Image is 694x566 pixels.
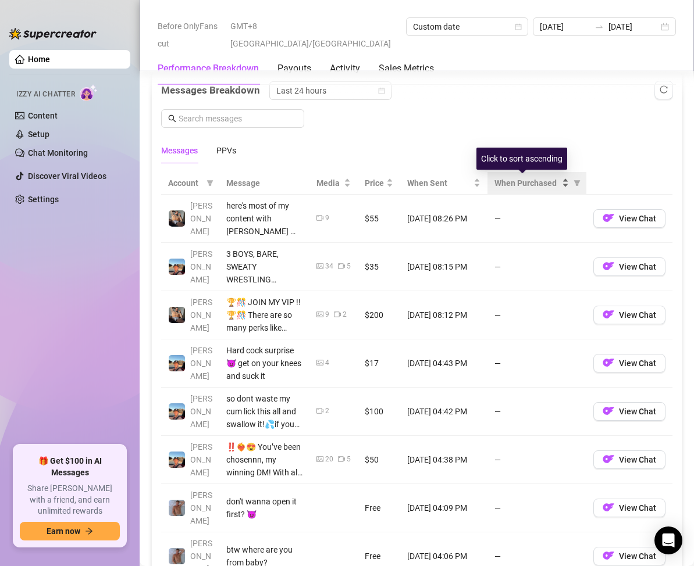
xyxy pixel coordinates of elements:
[190,249,212,284] span: [PERSON_NAME]
[226,392,302,431] div: so dont waste my cum lick this all and swallow it!💦if you unlock this ill make you my VIP and giv...
[378,87,385,94] span: calendar
[334,311,341,318] span: video-camera
[593,313,665,322] a: OFView Chat
[487,436,586,484] td: —
[593,257,665,276] button: OFView Chat
[226,344,302,382] div: Hard cock surprise 😈 get on your knees and suck it
[28,171,106,181] a: Discover Viral Videos
[593,264,665,274] a: OFView Chat
[9,28,97,40] img: logo-BBDzfeDw.svg
[219,172,309,195] th: Message
[85,527,93,535] span: arrow-right
[603,309,614,320] img: OF
[325,454,333,465] div: 20
[595,22,604,31] span: to
[540,20,590,33] input: Start date
[593,506,665,515] a: OFView Chat
[168,114,176,123] span: search
[358,484,400,532] td: Free
[487,291,586,339] td: —
[316,311,323,318] span: picture
[593,354,665,372] button: OFView Chat
[158,62,259,76] div: Performance Breakdown
[603,212,614,224] img: OF
[343,309,347,320] div: 2
[325,309,329,320] div: 9
[358,291,400,339] td: $200
[593,457,665,467] a: OFView Chat
[316,214,323,221] span: video-camera
[230,17,399,52] span: GMT+8 [GEOGRAPHIC_DATA]/[GEOGRAPHIC_DATA]
[660,85,668,94] span: reload
[28,55,50,64] a: Home
[407,177,471,189] span: When Sent
[190,394,212,429] span: [PERSON_NAME]
[16,89,75,100] span: Izzy AI Chatter
[593,216,665,225] a: OFView Chat
[619,359,656,368] span: View Chat
[608,20,659,33] input: End date
[169,210,185,227] img: George
[190,442,212,477] span: [PERSON_NAME]
[593,306,665,324] button: OFView Chat
[400,484,487,532] td: [DATE] 04:09 PM
[593,554,665,563] a: OFView Chat
[338,456,345,463] span: video-camera
[168,177,202,189] span: Account
[358,388,400,436] td: $100
[358,172,400,195] th: Price
[379,62,434,76] div: Sales Metrics
[400,172,487,195] th: When Sent
[169,548,185,564] img: Joey
[593,209,665,228] button: OFView Chat
[487,172,586,195] th: When Purchased
[20,456,120,478] span: 🎁 Get $100 in AI Messages
[190,298,212,332] span: [PERSON_NAME]
[226,296,302,334] div: 🏆🎊 JOIN MY VIP !! 🏆🎊 There are so many perks like unlimited free chat, exclusive vip only content...
[593,547,665,565] button: OFView Chat
[358,243,400,291] td: $35
[595,22,604,31] span: swap-right
[603,453,614,465] img: OF
[400,436,487,484] td: [DATE] 04:38 PM
[226,495,302,521] div: don't wanna open it first? 😈
[603,550,614,561] img: OF
[316,407,323,414] span: video-camera
[28,111,58,120] a: Content
[619,551,656,561] span: View Chat
[619,262,656,271] span: View Chat
[169,307,185,323] img: George
[28,195,59,204] a: Settings
[80,84,98,101] img: AI Chatter
[190,490,212,525] span: [PERSON_NAME]
[325,213,329,224] div: 9
[358,339,400,388] td: $17
[179,112,297,125] input: Search messages
[325,406,329,417] div: 2
[347,454,351,465] div: 5
[400,291,487,339] td: [DATE] 08:12 PM
[494,177,560,189] span: When Purchased
[619,455,656,464] span: View Chat
[316,359,323,366] span: picture
[330,62,360,76] div: Activity
[204,174,216,192] span: filter
[309,172,358,195] th: Media
[413,18,521,35] span: Custom date
[20,522,120,540] button: Earn nowarrow-right
[603,260,614,272] img: OF
[400,388,487,436] td: [DATE] 04:42 PM
[574,180,581,187] span: filter
[593,409,665,418] a: OFView Chat
[169,403,185,420] img: Zach
[226,199,302,238] div: here's most of my content with [PERSON_NAME] 😏 can you handle two cocks all at once?
[619,310,656,320] span: View Chat
[325,357,329,368] div: 4
[226,248,302,286] div: 3 BOYS, BARE, SWEATY WRESTLING COLLAB💪 we thought it was just gonna be fun and games until things...
[487,195,586,243] td: —
[316,177,341,189] span: Media
[28,148,88,157] a: Chat Monitoring
[593,402,665,421] button: OFView Chat
[169,355,185,371] img: Zach
[161,81,672,100] div: Messages Breakdown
